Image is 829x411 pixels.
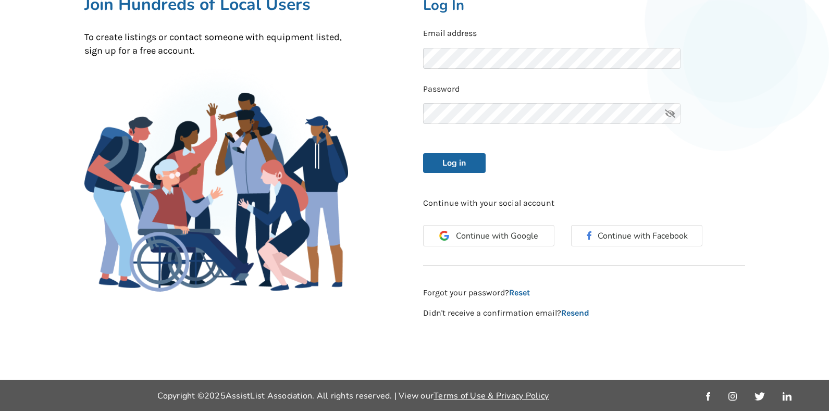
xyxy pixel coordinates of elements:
[423,83,745,95] p: Password
[423,153,486,173] button: Log in
[423,225,554,246] button: Continue with Google
[423,197,745,209] p: Continue with your social account
[706,392,710,401] img: facebook_link
[728,392,737,401] img: instagram_link
[509,288,530,297] a: Reset
[84,31,349,57] p: To create listings or contact someone with equipment listed, sign up for a free account.
[84,93,349,292] img: Family Gathering
[754,392,764,401] img: twitter_link
[439,231,449,241] img: Google Icon
[423,28,745,40] p: Email address
[423,307,745,319] p: Didn't receive a confirmation email?
[571,225,702,246] button: Continue with Facebook
[456,232,538,240] span: Continue with Google
[783,392,791,401] img: linkedin_link
[434,390,549,402] a: Terms of Use & Privacy Policy
[423,287,745,299] p: Forgot your password?
[561,308,589,318] a: Resend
